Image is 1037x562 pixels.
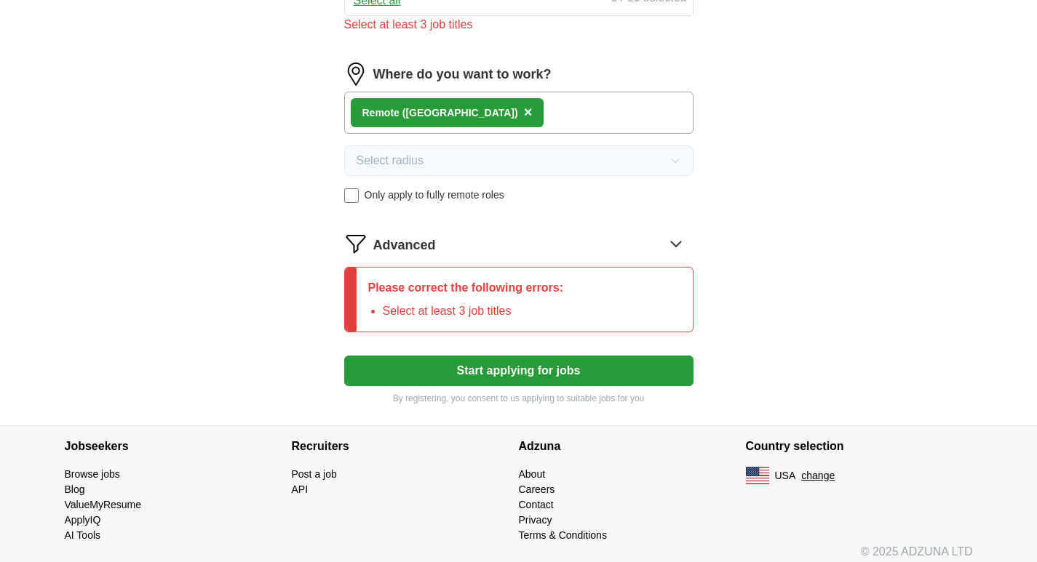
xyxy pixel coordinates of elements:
[65,468,120,480] a: Browse jobs
[344,188,359,203] input: Only apply to fully remote roles
[65,529,101,541] a: AI Tools
[524,104,533,120] span: ×
[373,236,436,255] span: Advanced
[344,145,694,176] button: Select radius
[519,483,555,495] a: Careers
[344,356,694,386] button: Start applying for jobs
[292,468,337,480] a: Post a job
[344,232,367,255] img: filter
[365,188,504,203] span: Only apply to fully remote roles
[368,279,564,297] p: Please correct the following errors:
[65,483,85,495] a: Blog
[65,499,142,510] a: ValueMyResume
[344,392,694,405] p: By registering, you consent to us applying to suitable jobs for you
[746,426,973,467] h4: Country selection
[65,514,101,526] a: ApplyIQ
[362,105,518,121] div: Remote ([GEOGRAPHIC_DATA])
[801,468,835,483] button: change
[524,102,533,124] button: ×
[746,467,769,484] img: US flag
[344,63,367,86] img: location.png
[373,65,552,84] label: Where do you want to work?
[344,16,694,33] div: Select at least 3 job titles
[292,483,309,495] a: API
[519,499,554,510] a: Contact
[383,302,564,320] li: Select at least 3 job titles
[357,152,424,169] span: Select radius
[519,514,552,526] a: Privacy
[775,468,796,483] span: USA
[519,529,607,541] a: Terms & Conditions
[519,468,546,480] a: About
